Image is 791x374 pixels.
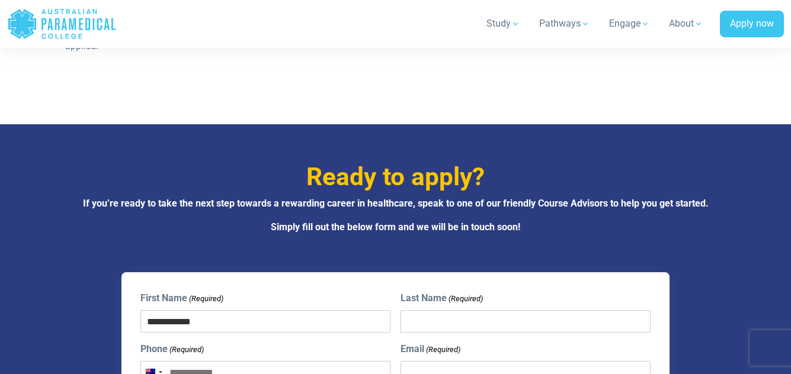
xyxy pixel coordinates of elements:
span: (Required) [169,344,204,356]
a: Pathways [532,7,597,40]
label: Phone [140,342,204,356]
span: (Required) [448,293,483,305]
a: About [662,7,710,40]
label: First Name [140,291,223,305]
a: Study [479,7,527,40]
span: (Required) [425,344,461,356]
a: Australian Paramedical College [7,5,117,43]
strong: If you’re ready to take the next step towards a rewarding career in healthcare, speak to one of o... [83,198,709,209]
a: Apply now [720,11,784,38]
label: Last Name [401,291,483,305]
span: (Required) [188,293,224,305]
a: Engage [602,7,657,40]
strong: Simply fill out the below form and we will be in touch soon! [271,221,520,233]
h3: Ready to apply? [65,162,725,192]
label: Email [401,342,460,356]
